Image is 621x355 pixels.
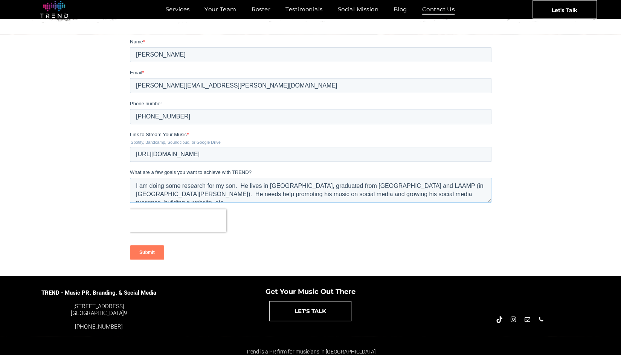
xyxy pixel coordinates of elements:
span: Get Your Music Out There [265,287,356,296]
a: Testimonials [278,4,330,15]
span: Trend is a PR firm for musicians in [GEOGRAPHIC_DATA] [246,349,375,355]
span: TREND - Music PR, Branding, & Social Media [41,289,156,296]
a: Your Team [197,4,244,15]
a: Blog [386,4,415,15]
span: LET'S TALK [294,301,326,321]
a: Roster [244,4,278,15]
a: Contact Us [415,4,462,15]
a: Social Mission [330,4,386,15]
a: [STREET_ADDRESS][GEOGRAPHIC_DATA] [71,303,124,317]
iframe: Form 0 [130,38,491,272]
div: 9 [41,303,157,317]
a: [PHONE_NUMBER] [75,323,122,330]
img: logo [40,1,68,18]
a: LET'S TALK [269,301,351,321]
iframe: Chat Widget [485,267,621,355]
a: Services [158,4,197,15]
font: [STREET_ADDRESS] [GEOGRAPHIC_DATA] [71,303,124,317]
span: Let's Talk [552,0,577,19]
